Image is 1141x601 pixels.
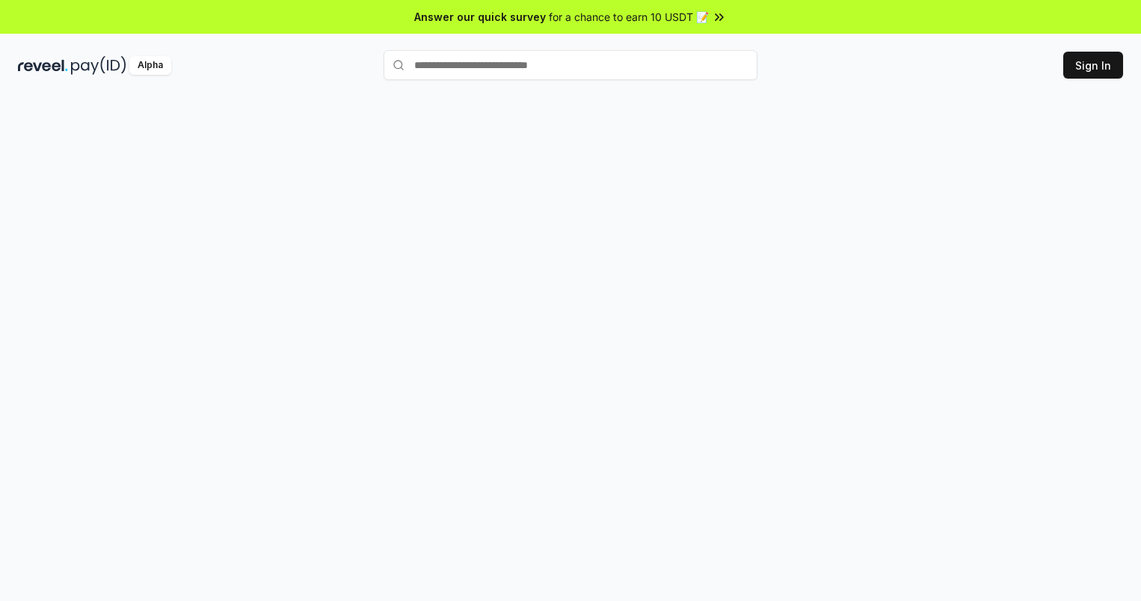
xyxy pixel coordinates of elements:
button: Sign In [1063,52,1123,79]
span: for a chance to earn 10 USDT 📝 [549,9,709,25]
span: Answer our quick survey [414,9,546,25]
img: pay_id [71,56,126,75]
div: Alpha [129,56,171,75]
img: reveel_dark [18,56,68,75]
